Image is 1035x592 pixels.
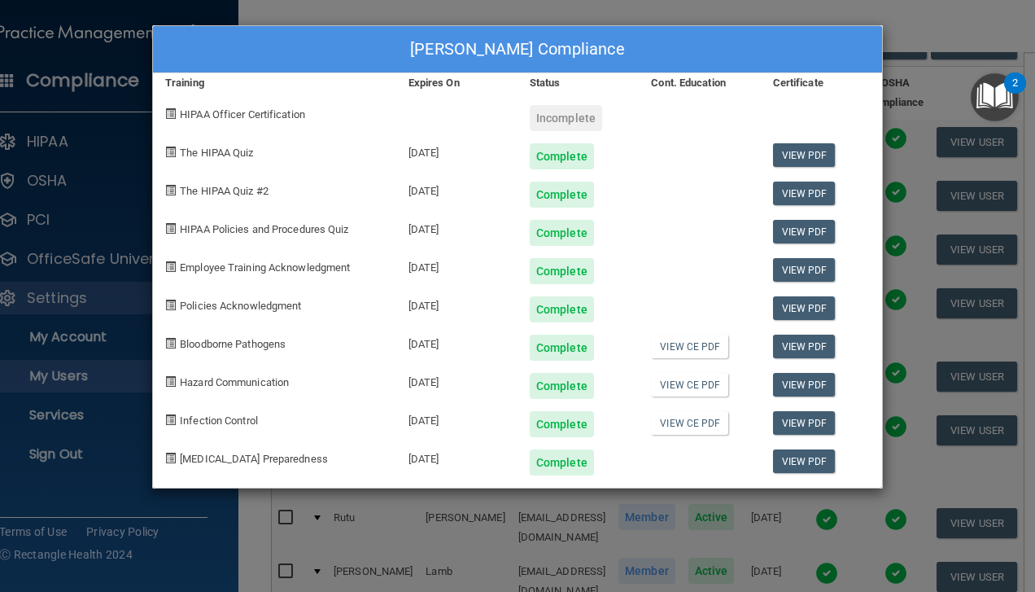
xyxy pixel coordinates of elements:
div: 2 [1012,83,1018,104]
div: [DATE] [396,437,517,476]
div: Incomplete [530,105,602,131]
div: [DATE] [396,322,517,361]
a: View PDF [773,449,836,473]
div: [DATE] [396,284,517,322]
a: View CE PDF [651,373,728,397]
div: Cont. Education [639,73,760,93]
a: View PDF [773,258,836,282]
span: Employee Training Acknowledgment [180,261,350,274]
span: The HIPAA Quiz #2 [180,185,269,197]
span: Infection Control [180,414,258,427]
span: Bloodborne Pathogens [180,338,286,350]
div: [DATE] [396,208,517,246]
iframe: Drift Widget Chat Controller [753,487,1015,552]
a: View PDF [773,373,836,397]
span: Policies Acknowledgment [180,300,301,312]
a: View PDF [773,143,836,167]
a: View PDF [773,220,836,243]
div: Complete [530,220,594,246]
div: Complete [530,296,594,322]
a: View CE PDF [651,411,728,435]
div: [DATE] [396,399,517,437]
a: View PDF [773,296,836,320]
div: Complete [530,335,594,361]
div: Complete [530,143,594,169]
div: [PERSON_NAME] Compliance [153,26,882,73]
span: The HIPAA Quiz [180,147,253,159]
div: Complete [530,449,594,476]
div: Training [153,73,396,93]
span: HIPAA Policies and Procedures Quiz [180,223,348,235]
div: [DATE] [396,361,517,399]
span: HIPAA Officer Certification [180,108,305,121]
span: [MEDICAL_DATA] Preparedness [180,453,328,465]
div: Certificate [761,73,882,93]
div: Expires On [396,73,517,93]
div: Complete [530,373,594,399]
a: View PDF [773,182,836,205]
div: [DATE] [396,246,517,284]
a: View CE PDF [651,335,728,358]
div: [DATE] [396,169,517,208]
a: View PDF [773,411,836,435]
a: View PDF [773,335,836,358]
button: Open Resource Center, 2 new notifications [971,73,1019,121]
span: Hazard Communication [180,376,289,388]
div: [DATE] [396,131,517,169]
div: Complete [530,182,594,208]
div: Complete [530,258,594,284]
div: Complete [530,411,594,437]
div: Status [517,73,639,93]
